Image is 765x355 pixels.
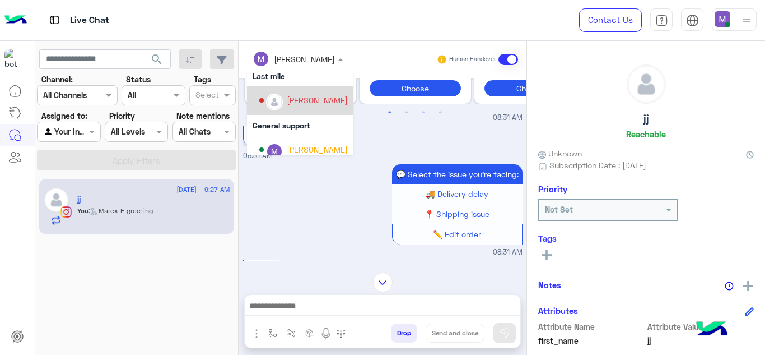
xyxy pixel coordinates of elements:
[391,324,417,343] button: Drop
[627,65,665,103] img: defaultAdmin.png
[373,273,393,292] img: scroll
[549,159,646,171] span: Subscription Date : [DATE]
[41,110,87,122] label: Assigned to:
[392,164,523,184] p: 12/8/2025, 8:31 AM
[301,324,319,342] button: create order
[401,107,412,118] button: 2 of 2
[88,206,153,215] span: : Marex E greeting
[77,206,88,215] span: You
[370,80,461,96] button: Choose
[743,281,753,291] img: add
[337,329,346,338] img: make a call
[626,129,666,139] h6: Reachable
[41,73,73,85] label: Channel:
[48,13,62,27] img: tab
[499,328,510,339] img: send message
[538,233,754,243] h6: Tags
[435,107,446,118] button: 4 of 2
[247,66,353,86] div: Last mile
[247,115,353,136] div: General support
[305,329,314,338] img: create order
[493,113,523,123] span: 08:31 AM
[425,209,489,219] span: 📍 Shipping issue
[686,14,699,27] img: tab
[176,185,230,195] span: [DATE] - 9:27 AM
[70,13,109,28] p: Live Chat
[493,247,523,258] span: 08:31 AM
[426,324,484,343] button: Send and close
[384,107,395,118] button: 1 of 2
[655,14,668,27] img: tab
[647,321,754,333] span: Attribute Value
[37,150,236,170] button: Apply Filters
[692,310,731,349] img: hulul-logo.png
[538,280,561,290] h6: Notes
[267,95,282,109] img: defaultAdmin.png
[643,112,649,125] h5: jj
[647,335,754,347] span: jj
[715,11,730,27] img: userImage
[538,306,578,316] h6: Attributes
[250,327,263,340] img: send attachment
[176,110,230,122] label: Note mentions
[60,206,72,218] img: Instagram
[538,147,582,159] span: Unknown
[740,13,754,27] img: profile
[287,329,296,338] img: Trigger scenario
[267,144,282,159] img: ACg8ocJ5kWkbDFwHhE1-NCdHlUdL0Moenmmb7xp8U7RIpZhCQ1Zz3Q=s96-c
[449,55,496,64] small: Human Handover
[247,71,353,155] ng-dropdown-panel: Options list
[287,94,348,106] div: [PERSON_NAME]
[264,324,282,342] button: select flow
[650,8,673,32] a: tab
[426,189,488,199] span: 🚚 Delivery delay
[433,229,481,239] span: ✏️ Edit order
[143,49,171,73] button: search
[243,151,273,160] span: 08:31 AM
[194,73,211,85] label: Tags
[484,80,576,96] button: Choose
[44,187,69,213] img: defaultAdmin.png
[126,73,151,85] label: Status
[77,195,81,204] h5: jj
[150,53,164,66] span: search
[538,335,645,347] span: first_name
[418,107,429,118] button: 3 of 2
[579,8,642,32] a: Contact Us
[109,110,135,122] label: Priority
[287,144,348,155] div: [PERSON_NAME]
[4,49,25,69] img: 317874714732967
[538,321,645,333] span: Attribute Name
[194,89,219,103] div: Select
[538,184,567,194] h6: Priority
[725,282,734,291] img: notes
[282,324,301,342] button: Trigger scenario
[268,329,277,338] img: select flow
[319,327,333,340] img: send voice note
[4,8,27,32] img: Logo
